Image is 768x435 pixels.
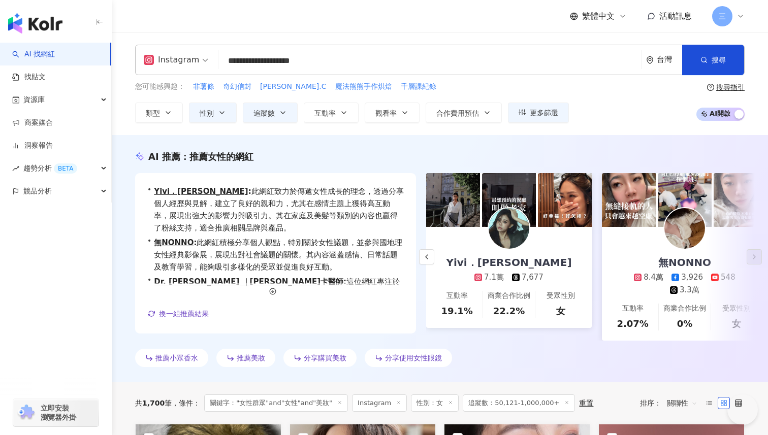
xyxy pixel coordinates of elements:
[146,109,160,117] span: 類型
[426,227,592,328] a: Yivi．[PERSON_NAME]7.1萬7,677互動率19.1%商業合作比例22.2%受眾性別女
[142,399,165,407] span: 1,700
[489,208,529,249] img: KOL Avatar
[147,306,209,321] button: 換一組推薦結果
[714,173,767,227] img: post-image
[304,354,346,362] span: 分享購買美妝
[223,82,251,92] span: 奇幻信封
[508,103,569,123] button: 更多篩選
[579,399,593,407] div: 重置
[446,291,468,301] div: 互動率
[189,151,253,162] span: 推薦女性的網紅
[622,304,644,314] div: 互動率
[664,208,705,249] img: KOL Avatar
[488,291,530,301] div: 商業合作比例
[582,11,615,22] span: 繁體中文
[712,56,726,64] span: 搜尋
[12,72,46,82] a: 找貼文
[23,88,45,111] span: 資源庫
[12,141,53,151] a: 洞察報告
[147,237,404,273] div: •
[23,157,77,180] span: 趨勢分析
[154,185,404,234] span: 此網紅致力於傳遞女性成長的理念，透過分享個人經歷與見解，建立了良好的親和力，尤其在感情主題上獲得高互動率，展現出強大的影響力與吸引力。其在家庭及美髮等類別的內容也贏得了粉絲支持，適合推廣相關品牌...
[732,317,741,330] div: 女
[154,277,343,286] a: Dr. [PERSON_NAME] ｜[PERSON_NAME]卡醫師
[640,395,703,411] div: 排序：
[667,395,697,411] span: 關聯性
[411,394,459,412] span: 性別：女
[538,173,592,227] img: post-image
[482,173,536,227] img: post-image
[663,304,706,314] div: 商業合作比例
[253,109,275,117] span: 追蹤數
[12,118,53,128] a: 商案媒合
[522,272,543,283] div: 7,677
[680,285,699,295] div: 3.3萬
[314,109,336,117] span: 互動率
[644,272,663,283] div: 8.4萬
[721,272,735,283] div: 548
[23,180,52,203] span: 競品分析
[441,305,472,317] div: 19.1%
[602,173,656,227] img: post-image
[716,83,745,91] div: 搜尋指引
[243,103,298,123] button: 追蹤數
[204,394,348,412] span: 關鍵字："女性群眾"and"女性"and"美妝"
[617,317,648,330] div: 2.07%
[12,165,19,172] span: rise
[436,109,479,117] span: 合作費用預估
[193,81,215,92] button: 非薯條
[484,272,504,283] div: 7.1萬
[172,399,200,407] span: 條件 ：
[719,11,726,22] span: 三
[154,238,194,247] a: 無NONNO
[463,394,575,412] span: 追蹤數：50,121-1,000,000+
[159,310,209,318] span: 換一組推薦結果
[436,255,582,270] div: Yivi．[PERSON_NAME]
[493,305,525,317] div: 22.2%
[657,55,682,64] div: 台灣
[343,277,346,286] span: :
[13,399,99,426] a: chrome extension立即安裝 瀏覽器外掛
[16,405,36,421] img: chrome extension
[682,45,744,75] button: 搜尋
[556,305,565,317] div: 女
[200,109,214,117] span: 性別
[335,81,393,92] button: 魔法熊熊手作烘焙
[155,354,198,362] span: 推薦小眾香水
[707,84,714,91] span: question-circle
[385,354,442,362] span: 分享使用女性眼鏡
[602,227,767,341] a: 無NONNO8.4萬3,9265483.3萬互動率2.07%商業合作比例0%受眾性別女
[147,185,404,234] div: •
[8,13,62,34] img: logo
[154,237,404,273] span: 此網紅積極分享個人觀點，特別關於女性議題，並參與國地理女性經典影像展，展現出對社會議題的關懷。其內容涵蓋感情、日常話題及教育學習，能夠吸引多樣化的受眾並促進良好互動。
[248,187,251,196] span: :
[194,238,197,247] span: :
[135,399,172,407] div: 共 筆
[193,82,214,92] span: 非薯條
[375,109,397,117] span: 觀看率
[426,103,502,123] button: 合作費用預估
[658,173,712,227] img: post-image
[54,163,77,174] div: BETA
[144,52,199,68] div: Instagram
[237,354,265,362] span: 推薦美妝
[135,82,185,92] span: 您可能感興趣：
[260,82,327,92] span: [PERSON_NAME].C
[646,56,654,64] span: environment
[41,404,76,422] span: 立即安裝 瀏覽器外掛
[154,187,248,196] a: Yivi．[PERSON_NAME]
[135,103,183,123] button: 類型
[648,255,721,270] div: 無NONNO
[547,291,575,301] div: 受眾性別
[401,82,436,92] span: 千層課紀錄
[426,173,480,227] img: post-image
[681,272,703,283] div: 3,926
[260,81,327,92] button: [PERSON_NAME].C
[352,394,407,412] span: Instagram
[400,81,437,92] button: 千層課紀錄
[677,317,693,330] div: 0%
[189,103,237,123] button: 性別
[12,49,55,59] a: searchAI 找網紅
[154,276,404,324] span: 這位網紅專注於女性健康，積極分享個人經驗及推薦產品，與粉絲互動良好。其在婦女醫學和母嬰領域的貼文獲得了高觀看率，展現其專業與吸引力，能有效提升品牌曝光和信任度。
[722,304,751,314] div: 受眾性別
